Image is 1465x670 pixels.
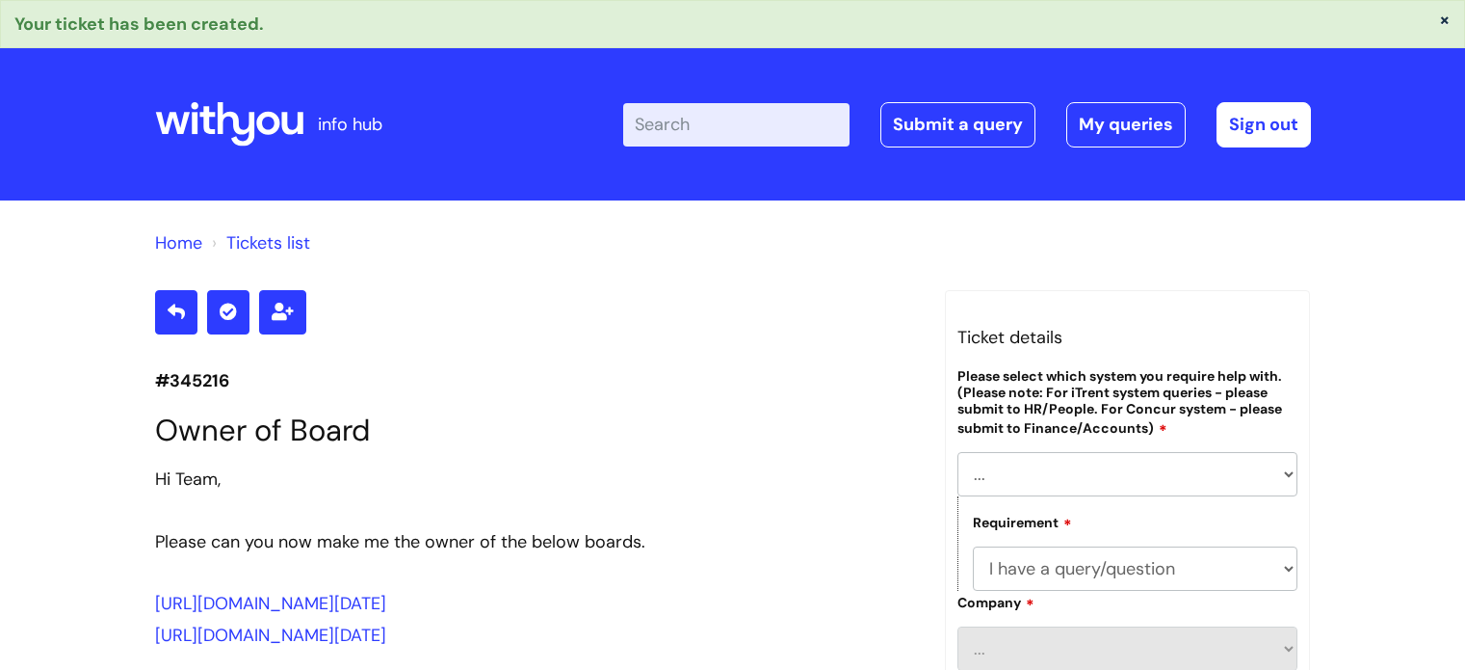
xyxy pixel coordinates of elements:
[155,231,202,255] a: Home
[226,231,310,255] a: Tickets list
[155,464,916,495] div: Hi Team,
[155,624,386,647] a: [URL][DOMAIN_NAME][DATE]
[957,368,1298,437] label: Please select which system you require help with. (Please note: For iTrent system queries - pleas...
[1439,11,1451,28] button: ×
[957,592,1034,611] label: Company
[957,322,1298,353] h3: Ticket details
[880,102,1035,147] a: Submit a query
[155,365,916,396] p: #345216
[623,103,850,146] input: Search
[623,102,1311,147] div: | -
[207,228,310,258] li: Tickets list
[155,228,202,258] li: Solution home
[1066,102,1186,147] a: My queries
[973,512,1072,531] label: Requirement
[1216,102,1311,147] a: Sign out
[155,526,916,557] div: Please can you now make me the owner of the below boards.
[318,109,382,140] p: info hub
[155,592,386,615] a: [URL][DOMAIN_NAME][DATE]
[155,413,916,448] h1: Owner of Board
